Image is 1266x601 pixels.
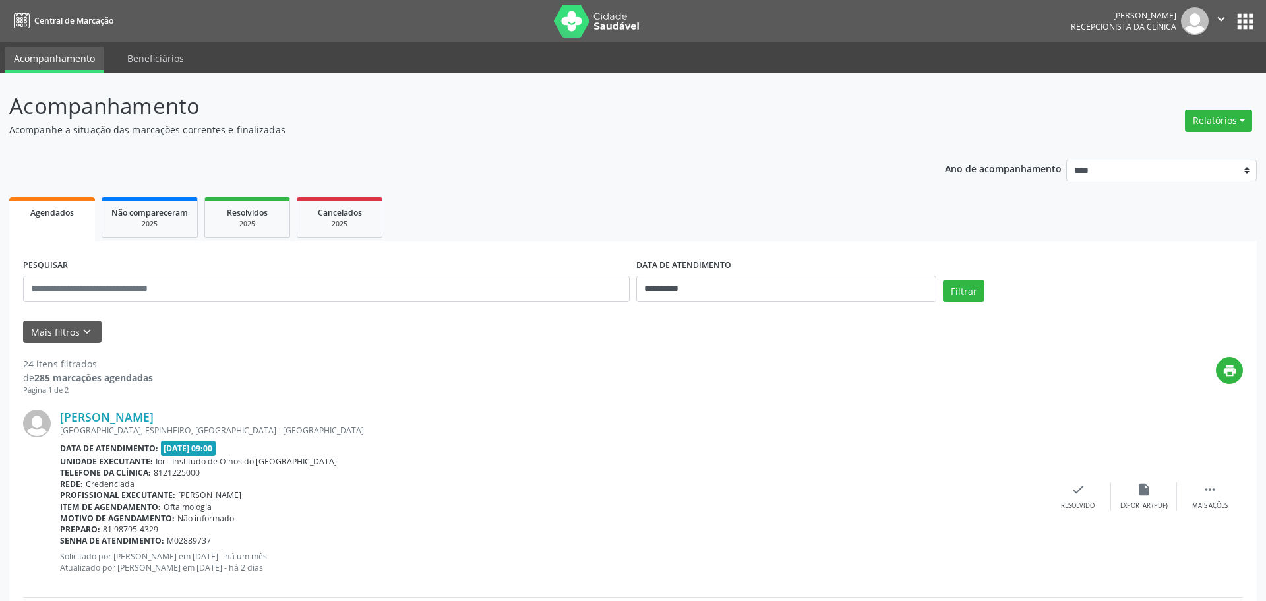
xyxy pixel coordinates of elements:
[227,207,268,218] span: Resolvidos
[103,524,158,535] span: 81 98795-4329
[1120,501,1168,511] div: Exportar (PDF)
[30,207,74,218] span: Agendados
[23,321,102,344] button: Mais filtroskeyboard_arrow_down
[154,467,200,478] span: 8121225000
[1137,482,1151,497] i: insert_drive_file
[86,478,135,490] span: Credenciada
[1181,7,1209,35] img: img
[80,325,94,339] i: keyboard_arrow_down
[164,501,212,513] span: Oftalmologia
[1216,357,1243,384] button: print
[1234,10,1257,33] button: apps
[177,513,234,524] span: Não informado
[1209,7,1234,35] button: 
[1222,364,1237,378] i: print
[118,47,193,70] a: Beneficiários
[60,456,153,467] b: Unidade executante:
[943,280,984,302] button: Filtrar
[1214,12,1228,26] i: 
[60,535,164,546] b: Senha de atendimento:
[60,443,158,454] b: Data de atendimento:
[34,15,113,26] span: Central de Marcação
[214,219,280,229] div: 2025
[9,10,113,32] a: Central de Marcação
[636,255,731,276] label: DATA DE ATENDIMENTO
[178,490,241,501] span: [PERSON_NAME]
[1071,482,1085,497] i: check
[9,90,882,123] p: Acompanhamento
[1203,482,1217,497] i: 
[34,371,153,384] strong: 285 marcações agendadas
[161,441,216,456] span: [DATE] 09:00
[23,385,153,396] div: Página 1 de 2
[60,478,83,490] b: Rede:
[1071,10,1176,21] div: [PERSON_NAME]
[111,219,188,229] div: 2025
[60,513,175,524] b: Motivo de agendamento:
[60,467,151,478] b: Telefone da clínica:
[23,410,51,437] img: img
[60,501,161,513] b: Item de agendamento:
[23,255,68,276] label: PESQUISAR
[318,207,362,218] span: Cancelados
[60,524,100,535] b: Preparo:
[23,371,153,385] div: de
[60,490,175,501] b: Profissional executante:
[1071,21,1176,32] span: Recepcionista da clínica
[5,47,104,73] a: Acompanhamento
[60,410,154,424] a: [PERSON_NAME]
[156,456,337,467] span: Ior - Institudo de Olhos do [GEOGRAPHIC_DATA]
[23,357,153,371] div: 24 itens filtrados
[307,219,373,229] div: 2025
[9,123,882,137] p: Acompanhe a situação das marcações correntes e finalizadas
[1185,110,1252,132] button: Relatórios
[60,551,1045,573] p: Solicitado por [PERSON_NAME] em [DATE] - há um mês Atualizado por [PERSON_NAME] em [DATE] - há 2 ...
[1061,501,1095,511] div: Resolvido
[1192,501,1228,511] div: Mais ações
[111,207,188,218] span: Não compareceram
[945,160,1062,176] p: Ano de acompanhamento
[60,425,1045,436] div: [GEOGRAPHIC_DATA], ESPINHEIRO, [GEOGRAPHIC_DATA] - [GEOGRAPHIC_DATA]
[167,535,211,546] span: M02889737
